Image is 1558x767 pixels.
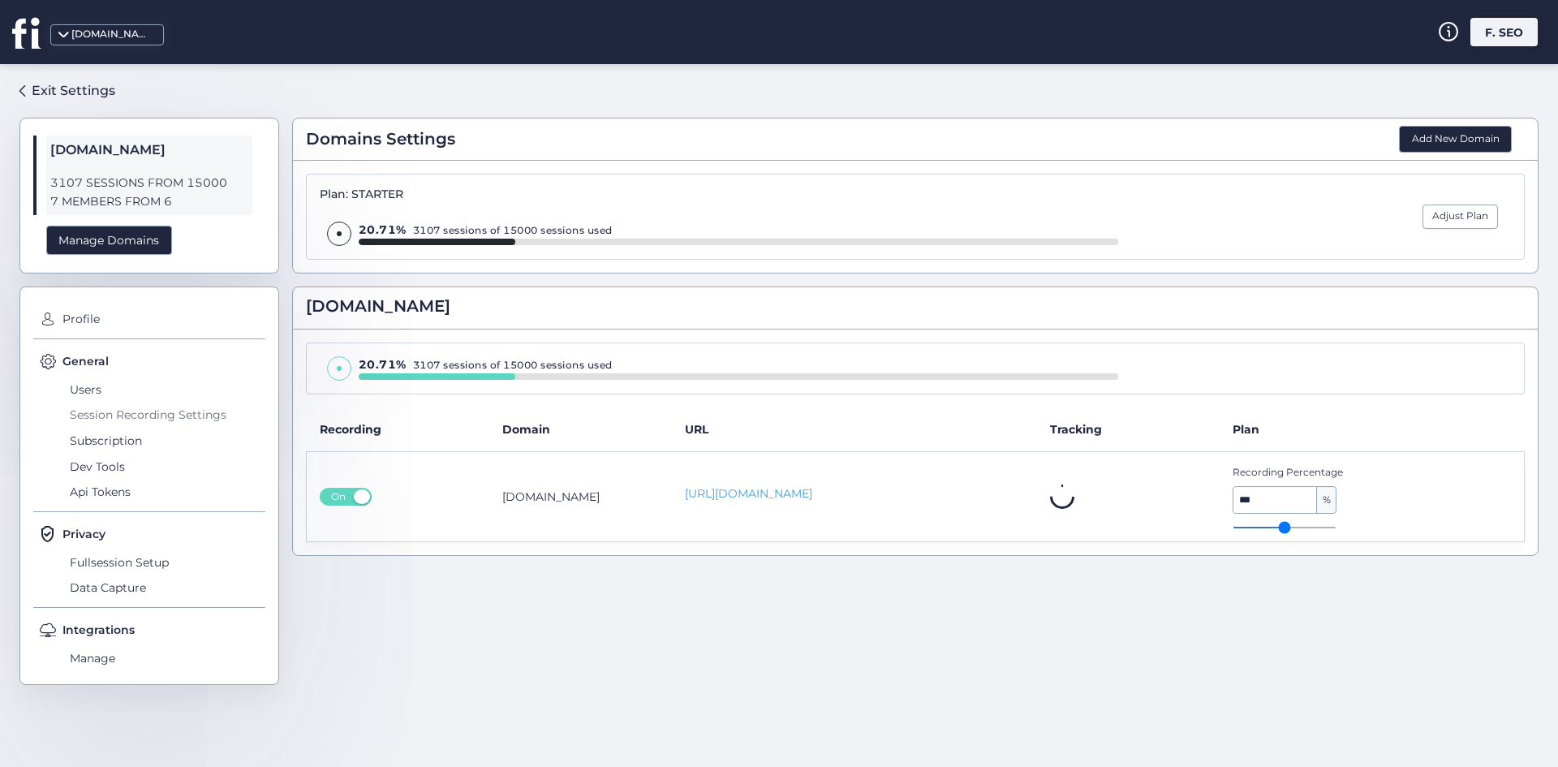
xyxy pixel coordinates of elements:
span: Users [66,377,265,403]
th: URL [672,407,1037,452]
td: [DOMAIN_NAME] [489,451,672,541]
div: Plan: STARTER [320,187,1118,202]
span: % [1317,487,1336,513]
span: [DOMAIN_NAME] [50,140,248,161]
span: Domains Settings [306,127,455,152]
div: 3107 sessions of 15000 sessions used [359,356,1118,373]
span: Api Tokens [66,479,265,505]
span: General [62,352,109,370]
span: Privacy [62,525,105,543]
th: Domain [489,407,672,452]
span: 7 MEMBERS FROM 6 [50,192,248,211]
button: Add New Domain [1399,126,1512,153]
span: Session Recording Settings [66,403,265,429]
span: 20.71% [359,222,407,237]
button: Adjust Plan [1422,205,1498,229]
span: Manage [66,645,265,671]
button: On [320,488,372,506]
span: 3107 SESSIONS FROM 15000 [50,174,248,192]
span: [DOMAIN_NAME] [306,294,450,319]
div: Exit Settings [32,80,115,101]
div: 3107 sessions of 15000 sessions used [359,222,1118,239]
span: Profile [58,307,265,333]
div: F. SEO [1470,18,1538,46]
div: [DOMAIN_NAME] [71,27,153,42]
span: Fullsession Setup [66,549,265,575]
span: Recording Percentage [1233,465,1455,480]
span: Integrations [62,621,135,639]
span: Dev Tools [66,454,265,480]
div: Manage Domains [46,226,172,256]
span: On [325,488,351,506]
span: Data Capture [66,575,265,601]
th: Tracking [1037,407,1220,452]
span: 20.71% [359,357,407,372]
span: Subscription [66,428,265,454]
a: Exit Settings [19,77,115,105]
a: [URL][DOMAIN_NAME] [685,485,1024,502]
th: Plan [1220,407,1524,452]
th: Recording [307,407,489,452]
